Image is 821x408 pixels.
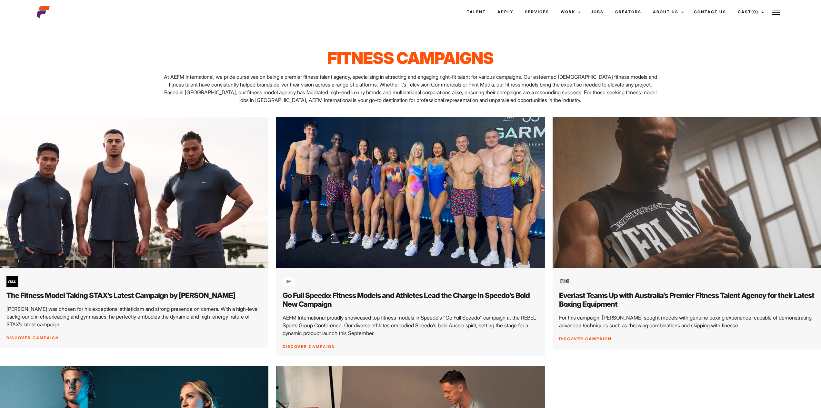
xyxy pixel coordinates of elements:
a: Discover Campaign [6,335,59,340]
h2: The Fitness Model Taking STAX’s Latest Campaign by [PERSON_NAME] [6,291,262,300]
a: Discover Campaign [283,344,335,349]
img: cropped-aefm-brand-fav-22-square.png [37,5,50,18]
a: Contact Us [688,3,732,21]
img: 1@3x 8 scaled [276,117,545,268]
h2: Go Full Speedo: Fitness Models and Athletes Lead the Charge in Speedo’s Bold New Campaign [283,291,538,309]
p: At AEFM International, we pride ourselves on being a premier fitness talent agency, specialising ... [163,73,658,104]
a: Talent [461,3,492,21]
a: Discover Campaign [559,336,612,341]
a: About Us [647,3,688,21]
img: 1@3x 2 scaled [553,117,821,268]
img: Burger icon [772,8,780,16]
a: Creators [609,3,647,21]
a: Work [555,3,585,21]
p: [PERSON_NAME] was chosen for his exceptional athleticism and strong presence on camera. With a hi... [6,305,262,328]
img: speedo old7970.logowik.com_ [283,276,294,287]
a: Cast(0) [732,3,768,21]
a: Apply [492,3,519,21]
p: For this campaign, [PERSON_NAME] sought models with genuine boxing experience, capable of demonst... [559,314,815,329]
h1: Fitness Campaigns [163,48,658,68]
img: stsmall507x507 pad600x600f8f8f8 [559,276,570,287]
span: (0) [751,9,758,14]
a: Services [519,3,555,21]
p: AEFM International proudly showcased top fitness models in Speedo's "Go Full Speedo" campaign at ... [283,314,538,337]
img: images [6,276,18,287]
h2: Everlast Teams Up with Australia’s Premier Fitness Talent Agency for their Latest Boxing Equipment [559,291,815,309]
a: Jobs [585,3,609,21]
